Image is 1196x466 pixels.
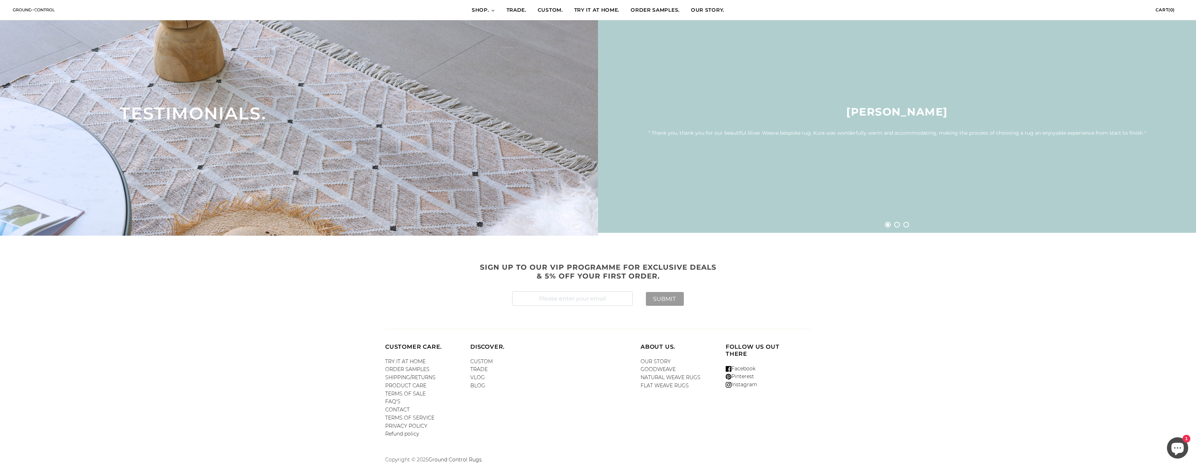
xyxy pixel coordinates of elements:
[726,365,755,372] a: Facebook
[574,7,620,14] span: TRY IT AT HOME.
[385,431,419,437] a: Refund policy
[506,7,526,14] span: TRADE.
[903,222,909,228] button: Page 3
[385,374,436,381] a: SHIPPING/RETURNS
[538,7,563,14] span: CUSTOM.
[1156,7,1168,12] span: Cart
[501,0,532,20] a: TRADE.
[385,406,410,413] a: CONTACT
[466,0,501,20] a: SHOP.
[625,0,685,20] a: ORDER SAMPLES.
[1156,7,1185,12] a: Cart(0)
[385,456,598,464] p: Copyright © 2025 .
[532,0,569,20] a: CUSTOM.
[631,7,680,14] span: ORDER SAMPLES.
[385,423,427,429] a: PRIVACY POLICY
[385,415,434,421] a: TERMS OF SERVICE
[685,0,730,20] a: OUR STORY.
[641,366,676,372] a: GOODWEAVE
[470,358,493,365] a: CUSTOM
[653,296,676,302] span: SUBMIT
[646,292,684,306] button: SUBMIT
[846,105,948,118] span: [PERSON_NAME]
[512,291,633,306] input: Please enter your email
[569,0,625,20] a: TRY IT AT HOME.
[472,7,489,14] span: SHOP.
[385,358,426,365] a: TRY IT AT HOME
[385,398,400,405] a: FAQ'S
[385,343,460,350] h4: CUSTOMER CARE.
[894,222,900,228] button: Page 2
[120,103,266,124] span: TESTIMONIALS.
[1170,7,1173,12] span: 0
[385,391,426,397] a: TERMS OF SALE
[470,382,485,389] a: BLOG
[385,366,430,372] a: ORDER SAMPLES
[641,343,715,350] h4: ABOUT US.
[641,358,671,365] a: OUR STORY
[470,366,488,372] a: TRADE
[648,129,1146,137] span: " Thank you, thank you for our beautiful River Weave bespoke rug. Kura was wonderfully warm and a...
[385,382,426,389] a: PRODUCT CARE
[691,7,724,14] span: OUR STORY.
[470,374,485,381] a: VLOG
[885,222,891,228] button: Page 1
[726,343,800,358] h4: Follow us out there
[428,456,482,463] a: Ground Control Rugs
[641,382,689,389] a: FLAT WEAVE RUGS
[1165,437,1190,460] inbox-online-store-chat: Shopify online store chat
[726,373,754,380] a: Pinterest
[480,263,716,280] span: SIGN UP TO OUR VIP PROGRAMME FOR EXCLUSIVE DEALS & 5% OFF YOUR FIRST ORDER.
[641,374,701,381] a: NATURAL WEAVE RUGS
[470,343,545,350] h4: DISCOVER.
[726,381,757,388] a: Instagram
